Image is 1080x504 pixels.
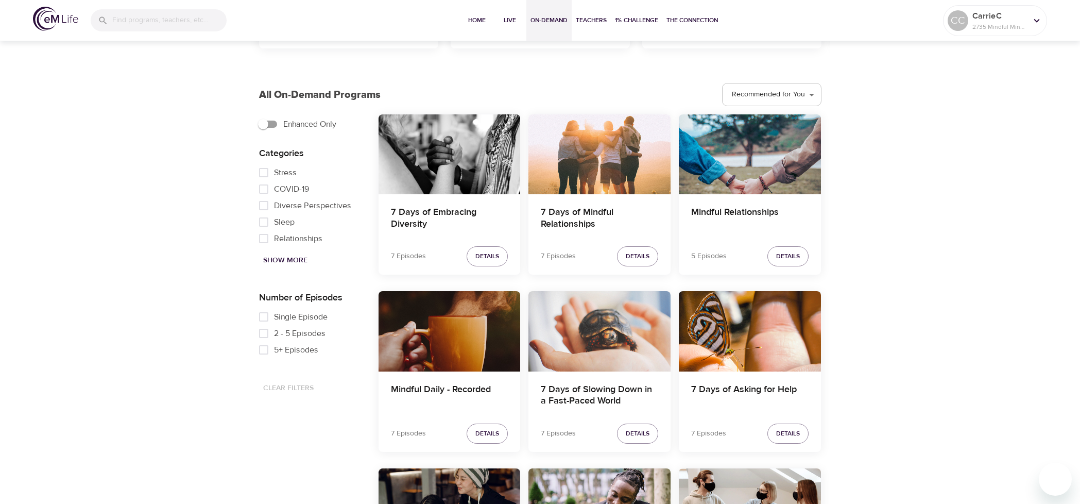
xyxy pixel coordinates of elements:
button: 7 Days of Slowing Down in a Fast-Paced World [528,291,671,371]
button: Details [617,246,658,266]
span: Enhanced Only [283,118,336,130]
span: Live [498,15,522,26]
span: Details [626,251,649,262]
span: Sleep [274,216,295,228]
p: Number of Episodes [259,291,362,305]
span: Show More [263,254,307,267]
p: CarrieC [972,10,1027,22]
h4: 7 Days of Slowing Down in a Fast-Paced World [541,384,658,409]
span: 2 - 5 Episodes [274,327,325,340]
p: 7 Episodes [541,251,576,262]
h4: 7 Days of Embracing Diversity [391,207,508,231]
iframe: Button to launch messaging window [1039,463,1072,496]
button: 7 Days of Asking for Help [679,291,821,371]
span: Single Episode [274,311,328,323]
h4: Mindful Daily - Recorded [391,384,508,409]
span: On-Demand [530,15,568,26]
span: COVID-19 [274,183,309,195]
p: 7 Episodes [391,251,426,262]
p: 7 Episodes [691,428,726,439]
p: All On-Demand Programs [259,87,381,103]
button: 7 Days of Embracing Diversity [379,114,521,194]
button: Details [767,246,809,266]
div: CC [948,10,968,31]
button: Details [467,246,508,266]
p: 2735 Mindful Minutes [972,22,1027,31]
span: 5+ Episodes [274,344,318,356]
button: Show More [259,251,312,270]
span: Details [776,428,800,439]
span: Stress [274,166,297,179]
span: Relationships [274,232,322,245]
p: 5 Episodes [691,251,727,262]
button: Details [617,424,658,444]
span: Diverse Perspectives [274,199,351,212]
input: Find programs, teachers, etc... [112,9,227,31]
button: 7 Days of Mindful Relationships [528,114,671,194]
button: Details [767,424,809,444]
span: Details [475,428,499,439]
p: 7 Episodes [391,428,426,439]
p: 7 Episodes [541,428,576,439]
button: Mindful Daily - Recorded [379,291,521,371]
span: 1% Challenge [615,15,658,26]
span: Details [776,251,800,262]
span: Details [475,251,499,262]
span: Details [626,428,649,439]
span: Home [465,15,489,26]
button: Details [467,424,508,444]
button: Mindful Relationships [679,114,821,194]
h4: Mindful Relationships [691,207,809,231]
span: The Connection [666,15,718,26]
span: Teachers [576,15,607,26]
h4: 7 Days of Mindful Relationships [541,207,658,231]
p: Categories [259,146,362,160]
img: logo [33,7,78,31]
h4: 7 Days of Asking for Help [691,384,809,409]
